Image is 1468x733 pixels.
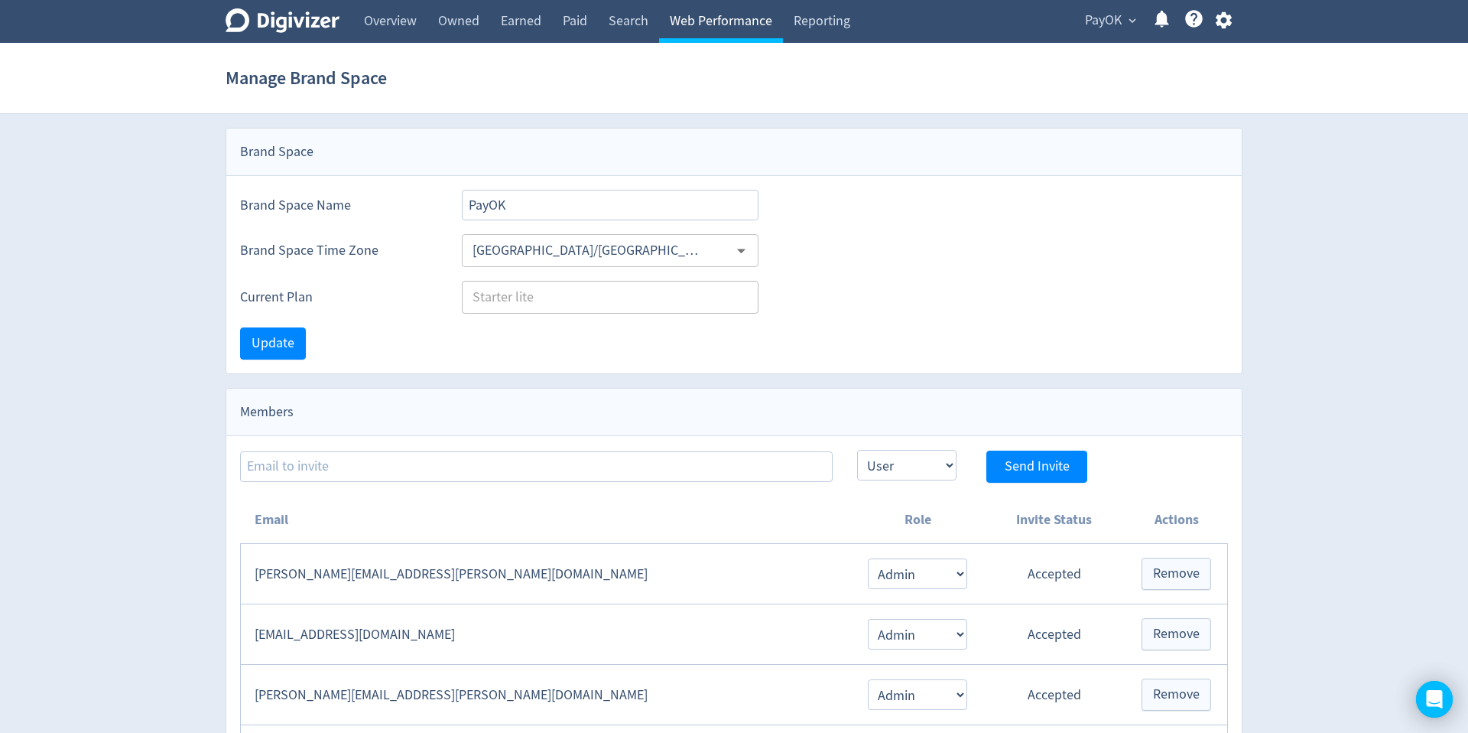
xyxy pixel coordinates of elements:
button: Send Invite [986,451,1087,483]
th: Role [853,497,982,544]
span: PayOK [1085,8,1122,33]
td: [PERSON_NAME][EMAIL_ADDRESS][PERSON_NAME][DOMAIN_NAME] [241,544,853,604]
span: Remove [1153,567,1200,581]
div: Domain: [DOMAIN_NAME] [40,40,168,52]
h1: Manage Brand Space [226,54,387,103]
div: Brand Space [226,129,1242,176]
img: logo_orange.svg [24,24,37,37]
button: Remove [1142,558,1211,590]
span: expand_more [1125,14,1139,28]
td: [PERSON_NAME][EMAIL_ADDRESS][PERSON_NAME][DOMAIN_NAME] [241,665,853,725]
button: Open [729,239,753,262]
span: Remove [1153,688,1200,702]
div: Keywords by Traffic [169,90,258,100]
span: Send Invite [1005,460,1070,474]
span: Remove [1153,627,1200,641]
label: Brand Space Time Zone [240,241,437,260]
div: v 4.0.25 [43,24,75,37]
input: Email to invite [240,451,833,482]
div: Open Intercom Messenger [1416,681,1453,718]
img: website_grey.svg [24,40,37,52]
img: tab_keywords_by_traffic_grey.svg [152,89,164,101]
button: Update [240,327,306,360]
button: Remove [1142,679,1211,711]
td: Accepted [982,544,1125,604]
td: [EMAIL_ADDRESS][DOMAIN_NAME] [241,604,853,665]
label: Brand Space Name [240,196,437,215]
img: tab_domain_overview_orange.svg [41,89,54,101]
input: Brand Space [462,190,758,220]
div: Domain Overview [58,90,137,100]
th: Email [241,497,853,544]
th: Actions [1125,497,1227,544]
input: Select Timezone [466,239,709,262]
button: Remove [1142,618,1211,650]
td: Accepted [982,604,1125,665]
div: Members [226,389,1242,436]
span: Update [252,337,294,350]
label: Current Plan [240,288,437,307]
td: Accepted [982,665,1125,725]
button: PayOK [1080,8,1140,33]
th: Invite Status [982,497,1125,544]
